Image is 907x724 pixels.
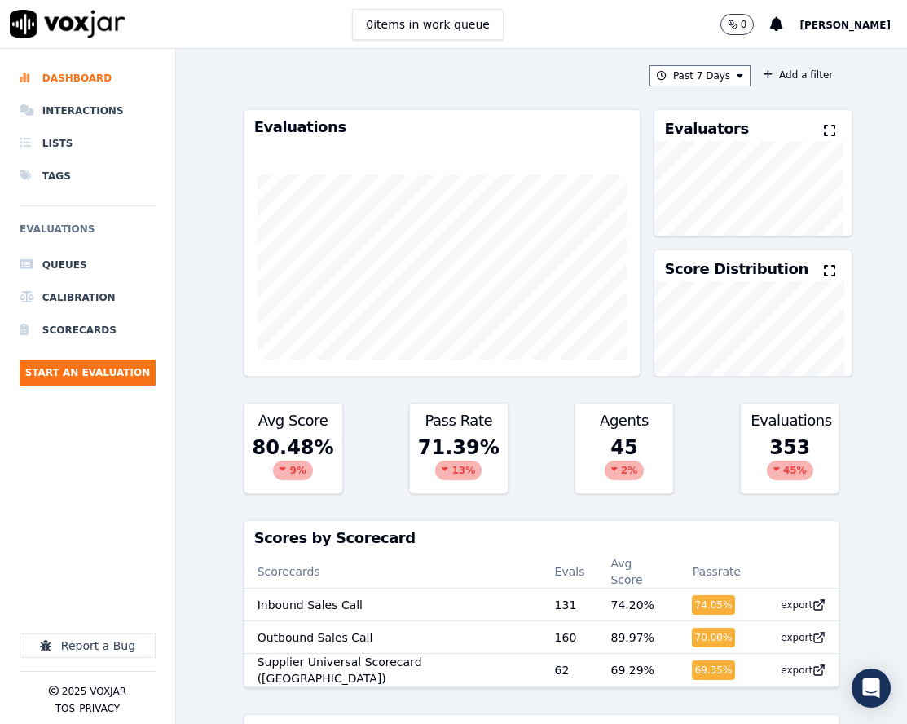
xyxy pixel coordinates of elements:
th: Evals [542,555,598,589]
button: Start an Evaluation [20,360,156,386]
h3: Evaluators [664,121,748,136]
p: 2025 Voxjar [62,685,126,698]
p: 0 [741,18,747,31]
div: 45 [575,431,673,493]
a: Dashboard [20,62,156,95]
td: 160 [542,621,598,654]
div: 2 % [605,461,644,480]
td: 62 [542,654,598,687]
div: 45 % [767,461,813,480]
td: 89.97 % [597,621,678,654]
button: 0 [720,14,755,35]
td: 131 [542,589,598,621]
div: 353 [741,431,839,493]
button: export [768,592,826,618]
button: [PERSON_NAME] [799,15,907,34]
td: Outbound Sales Call [244,621,542,654]
td: 74.20 % [597,589,678,621]
button: Report a Bug [20,633,156,658]
a: Tags [20,160,156,192]
button: Past 7 Days [649,65,751,86]
td: Supplier Universal Scorecard ([GEOGRAPHIC_DATA]) [244,654,542,687]
button: export [768,625,826,651]
img: voxjar logo [10,10,125,38]
a: Scorecards [20,314,156,347]
th: Avg Score [597,555,678,589]
div: 80.48 % [244,431,342,493]
button: 0 [720,14,771,35]
div: 74.05 % [692,595,736,615]
button: Privacy [79,702,120,715]
button: Add a filter [757,65,839,85]
div: Open Intercom Messenger [852,669,891,708]
button: 0items in work queue [352,9,504,40]
h3: Pass Rate [420,413,498,428]
h3: Score Distribution [664,262,808,276]
h3: Avg Score [254,413,332,428]
h3: Evaluations [751,413,829,428]
h6: Evaluations [20,219,156,249]
a: Queues [20,249,156,281]
button: export [768,657,826,683]
div: 71.39 % [410,431,508,493]
span: [PERSON_NAME] [799,20,891,31]
th: Passrate [679,555,755,589]
div: 69.35 % [692,660,736,680]
h3: Evaluations [254,120,631,135]
div: 70.00 % [692,628,736,647]
h3: Scores by Scorecard [254,531,830,545]
h3: Agents [585,413,663,428]
a: Interactions [20,95,156,127]
div: 13 % [435,461,482,480]
a: Lists [20,127,156,160]
td: 69.29 % [597,654,678,687]
div: 9 % [273,461,312,480]
button: TOS [55,702,75,715]
th: Scorecards [244,555,542,589]
a: Calibration [20,281,156,314]
td: Inbound Sales Call [244,589,542,621]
